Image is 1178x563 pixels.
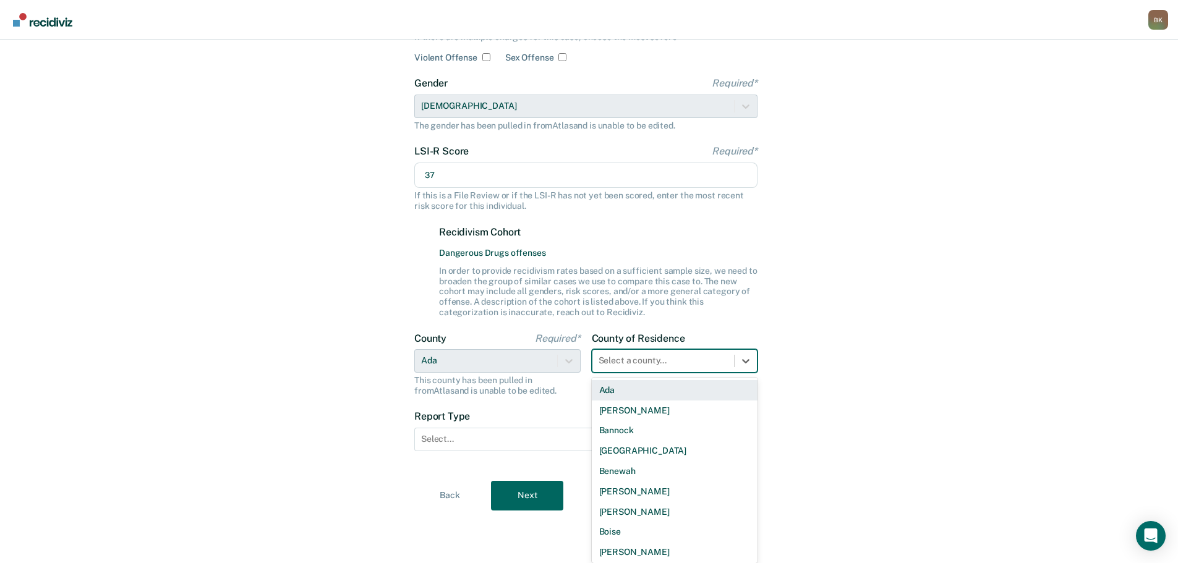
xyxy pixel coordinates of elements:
div: Boise [592,522,758,542]
div: This county has been pulled in from Atlas and is unable to be edited. [414,375,581,396]
div: In order to provide recidivism rates based on a sufficient sample size, we need to broaden the gr... [439,266,758,318]
label: Gender [414,77,758,89]
label: County [414,332,581,344]
div: Open Intercom Messenger [1136,521,1166,551]
span: Required* [712,145,758,157]
div: B K [1148,10,1168,30]
label: Violent Offense [414,53,477,63]
label: Recidivism Cohort [439,226,758,238]
div: Bannock [592,420,758,441]
div: [PERSON_NAME] [592,542,758,562]
button: Back [414,481,486,510]
img: Recidiviz [13,13,72,27]
div: The gender has been pulled in from Atlas and is unable to be edited. [414,121,758,131]
label: Report Type [414,410,758,422]
div: If this is a File Review or if the LSI-R has not yet been scored, enter the most recent risk scor... [414,190,758,211]
span: Required* [712,77,758,89]
span: Required* [535,332,581,344]
span: Dangerous Drugs offenses [439,248,758,258]
label: LSI-R Score [414,145,758,157]
div: [PERSON_NAME] [592,481,758,502]
div: [PERSON_NAME] [592,502,758,522]
label: Sex Offense [505,53,553,63]
div: [PERSON_NAME] [592,400,758,421]
button: Next [491,481,563,510]
button: Profile dropdown button [1148,10,1168,30]
div: [GEOGRAPHIC_DATA] [592,441,758,461]
div: Ada [592,380,758,400]
label: County of Residence [592,332,758,344]
div: Benewah [592,461,758,481]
